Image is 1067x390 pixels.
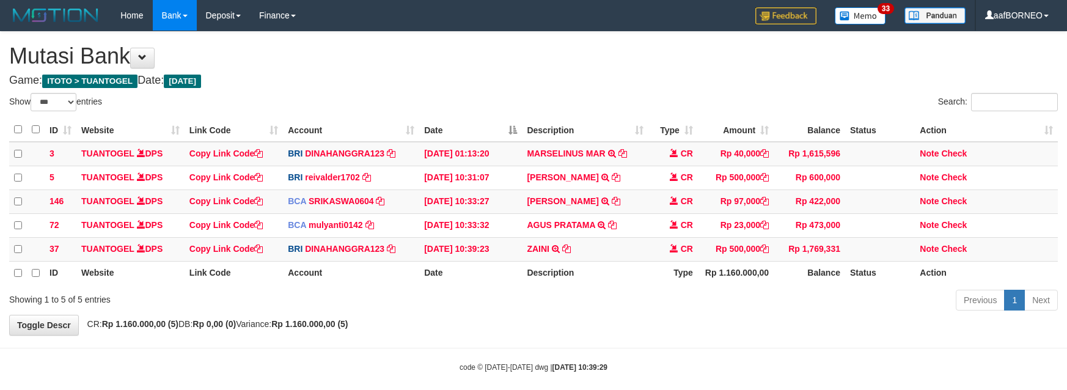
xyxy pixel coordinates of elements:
th: Status [845,261,915,285]
th: Action [915,261,1058,285]
td: [DATE] 10:33:32 [419,213,522,237]
th: Description: activate to sort column ascending [522,118,648,142]
td: Rp 1,615,596 [774,142,845,166]
span: CR: DB: Variance: [81,319,348,329]
div: Showing 1 to 5 of 5 entries [9,289,436,306]
a: Copy Link Code [189,172,263,182]
a: Copy DINAHANGGRA123 to clipboard [387,149,395,158]
strong: Rp 1.160.000,00 (5) [271,319,348,329]
img: Button%20Memo.svg [835,7,886,24]
span: BRI [288,244,302,254]
a: MARSELINUS MAR [527,149,605,158]
th: Balance [774,118,845,142]
a: Copy Link Code [189,149,263,158]
td: Rp 1,769,331 [774,237,845,261]
a: Copy Link Code [189,196,263,206]
a: Check [941,244,967,254]
a: Previous [956,290,1005,311]
a: SRIKASWA0604 [309,196,374,206]
a: Note [920,220,939,230]
td: Rp 40,000 [698,142,774,166]
span: 37 [50,244,59,254]
a: Copy Rp 500,000 to clipboard [760,244,769,254]
a: Copy Link Code [189,244,263,254]
th: Action: activate to sort column ascending [915,118,1058,142]
a: Copy Rp 23,000 to clipboard [760,220,769,230]
a: Toggle Descr [9,315,79,336]
a: Copy ABDI WIYONO to clipboard [612,196,620,206]
span: CR [681,220,693,230]
span: CR [681,172,693,182]
h1: Mutasi Bank [9,44,1058,68]
a: 1 [1004,290,1025,311]
th: Type: activate to sort column ascending [648,118,698,142]
img: panduan.png [904,7,966,24]
th: Account [283,261,419,285]
a: TUANTOGEL [81,220,134,230]
td: DPS [76,213,185,237]
td: [DATE] 01:13:20 [419,142,522,166]
a: TUANTOGEL [81,196,134,206]
th: Description [522,261,648,285]
td: DPS [76,142,185,166]
td: [DATE] 10:39:23 [419,237,522,261]
a: TUANTOGEL [81,172,134,182]
th: Link Code [185,261,283,285]
td: Rp 23,000 [698,213,774,237]
a: Copy DINAHANGGRA123 to clipboard [387,244,395,254]
span: 5 [50,172,54,182]
select: Showentries [31,93,76,111]
a: Copy AHMAD HAIMI SR to clipboard [612,172,620,182]
a: Next [1024,290,1058,311]
a: DINAHANGGRA123 [305,244,384,254]
span: 3 [50,149,54,158]
strong: Rp 1.160.000,00 (5) [102,319,178,329]
a: Check [941,220,967,230]
a: Note [920,172,939,182]
td: Rp 600,000 [774,166,845,189]
th: Rp 1.160.000,00 [698,261,774,285]
span: [DATE] [164,75,201,88]
span: BCA [288,220,306,230]
a: Note [920,244,939,254]
a: Check [941,196,967,206]
a: Copy mulyanti0142 to clipboard [365,220,374,230]
a: Check [941,149,967,158]
a: Copy reivalder1702 to clipboard [362,172,371,182]
a: Copy ZAINI to clipboard [562,244,571,254]
td: [DATE] 10:33:27 [419,189,522,213]
a: [PERSON_NAME] [527,196,598,206]
td: Rp 97,000 [698,189,774,213]
td: DPS [76,237,185,261]
th: Amount: activate to sort column ascending [698,118,774,142]
a: mulyanti0142 [309,220,363,230]
th: Date: activate to sort column descending [419,118,522,142]
a: Copy Rp 500,000 to clipboard [760,172,769,182]
th: Status [845,118,915,142]
strong: Rp 0,00 (0) [193,319,236,329]
td: [DATE] 10:31:07 [419,166,522,189]
span: 146 [50,196,64,206]
input: Search: [971,93,1058,111]
td: DPS [76,166,185,189]
a: Check [941,172,967,182]
span: ITOTO > TUANTOGEL [42,75,137,88]
td: Rp 500,000 [698,166,774,189]
th: Type [648,261,698,285]
th: Website: activate to sort column ascending [76,118,185,142]
a: reivalder1702 [305,172,360,182]
td: Rp 473,000 [774,213,845,237]
th: Date [419,261,522,285]
a: Copy Rp 97,000 to clipboard [760,196,769,206]
a: TUANTOGEL [81,244,134,254]
a: Note [920,196,939,206]
a: [PERSON_NAME] [527,172,598,182]
span: BRI [288,172,302,182]
th: Website [76,261,185,285]
img: MOTION_logo.png [9,6,102,24]
td: Rp 500,000 [698,237,774,261]
span: 33 [878,3,894,14]
span: BRI [288,149,302,158]
a: DINAHANGGRA123 [305,149,384,158]
small: code © [DATE]-[DATE] dwg | [460,363,607,372]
